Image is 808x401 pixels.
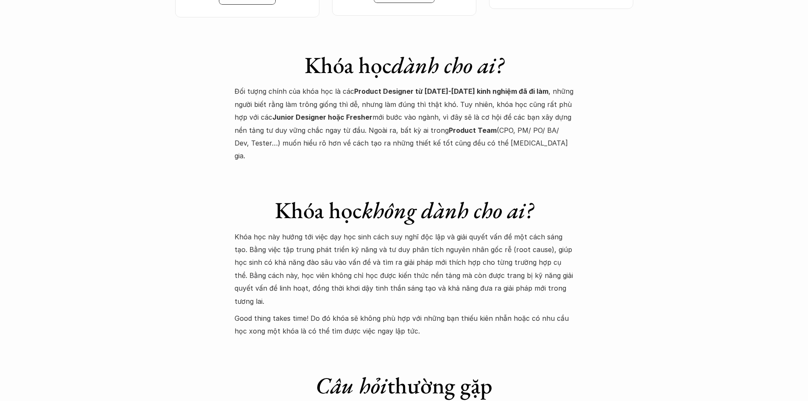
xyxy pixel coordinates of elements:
p: Đối tượng chính của khóa học là các , những người biết rằng làm trông giống thì dễ, nhưng làm đún... [235,85,574,162]
em: không dành cho ai? [362,195,533,225]
h1: Khóa học [235,51,574,79]
strong: Junior Designer hoặc Fresher [272,113,372,121]
p: Good thing takes time! Do đó khóa sẽ không phù hợp với những bạn thiếu kiên nhẫn hoặc có nhu cầu ... [235,312,574,338]
strong: Product Team [449,126,497,135]
em: Câu hỏi [316,370,387,400]
h1: thường gặp [235,372,574,399]
p: Khóa học này hướng tới việc dạy học sinh cách suy nghĩ độc lập và giải quyết vấn đề một cách sáng... [235,230,574,308]
h1: Khóa học [235,196,574,224]
strong: Product Designer từ [DATE]-[DATE] kinh nghiệm đã đi làm [354,87,548,95]
em: dành cho ai? [391,50,503,80]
